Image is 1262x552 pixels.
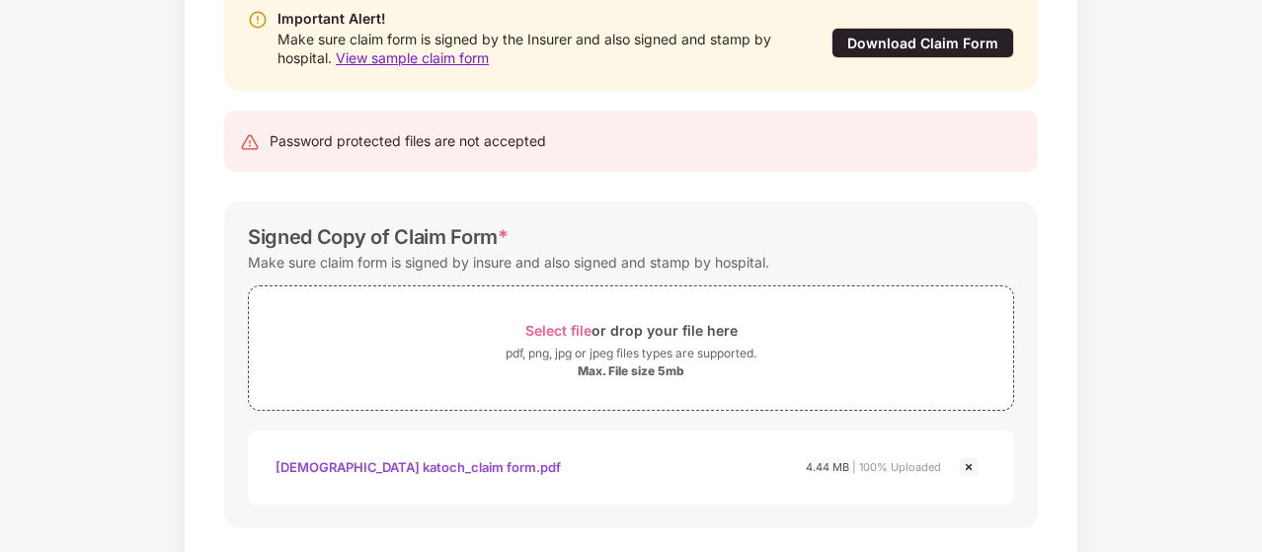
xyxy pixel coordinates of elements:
[831,28,1014,58] div: Download Claim Form
[578,363,684,379] div: Max. File size 5mb
[506,344,756,363] div: pdf, png, jpg or jpeg files types are supported.
[525,317,738,344] div: or drop your file here
[336,49,489,66] span: View sample claim form
[249,301,1013,395] span: Select fileor drop your file herepdf, png, jpg or jpeg files types are supported.Max. File size 5mb
[957,455,981,479] img: svg+xml;base64,PHN2ZyBpZD0iQ3Jvc3MtMjR4MjQiIHhtbG5zPSJodHRwOi8vd3d3LnczLm9yZy8yMDAwL3N2ZyIgd2lkdG...
[806,460,849,474] span: 4.44 MB
[525,322,592,339] span: Select file
[248,10,268,30] img: svg+xml;base64,PHN2ZyBpZD0iV2FybmluZ18tXzIweDIwIiBkYXRhLW5hbWU9Ildhcm5pbmcgLSAyMHgyMCIgeG1sbnM9Im...
[270,130,546,152] div: Password protected files are not accepted
[852,460,941,474] span: | 100% Uploaded
[248,249,769,276] div: Make sure claim form is signed by insure and also signed and stamp by hospital.
[277,8,791,30] div: Important Alert!
[277,30,791,67] div: Make sure claim form is signed by the Insurer and also signed and stamp by hospital.
[240,132,260,152] img: svg+xml;base64,PHN2ZyB4bWxucz0iaHR0cDovL3d3dy53My5vcmcvMjAwMC9zdmciIHdpZHRoPSIyNCIgaGVpZ2h0PSIyNC...
[276,450,561,484] div: [DEMOGRAPHIC_DATA] katoch_claim form.pdf
[248,225,509,249] div: Signed Copy of Claim Form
